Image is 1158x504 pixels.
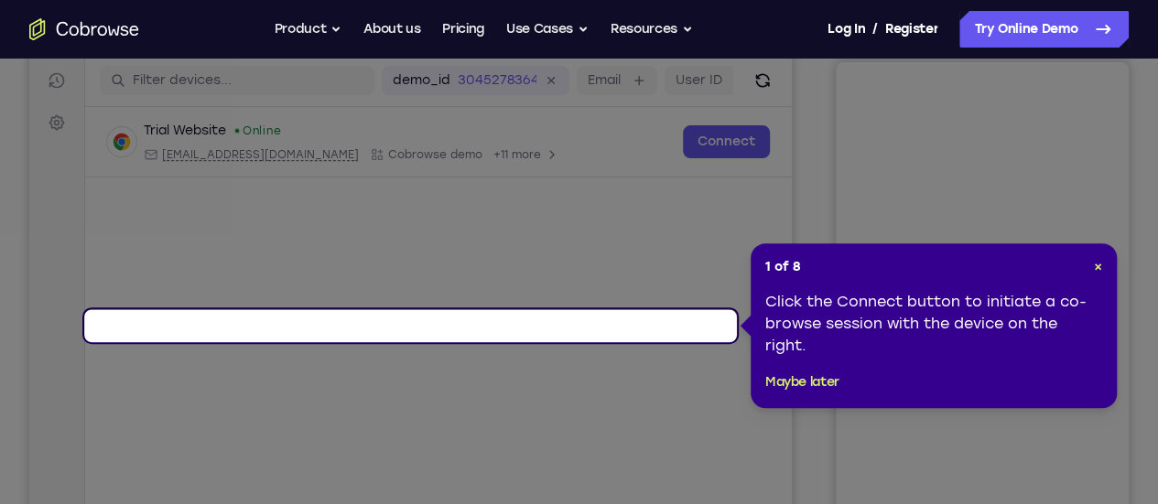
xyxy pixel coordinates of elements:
[114,111,197,129] div: Trial Website
[103,60,334,79] input: Filter devices...
[654,114,741,147] a: Connect
[56,96,763,166] div: Open device details
[206,118,210,122] div: New devices found.
[611,11,693,48] button: Resources
[1094,258,1102,276] button: Close Tour
[885,11,938,48] a: Register
[765,371,839,393] button: Maybe later
[29,18,139,40] a: Go to the home page
[275,11,342,48] button: Product
[359,136,453,151] span: Cobrowse demo
[363,11,420,48] a: About us
[1094,259,1102,274] span: ×
[341,136,453,151] div: App
[442,11,484,48] a: Pricing
[765,291,1102,357] div: Click the Connect button to initiate a co-browse session with the device on the right.
[765,258,801,276] span: 1 of 8
[558,60,591,79] label: Email
[363,60,421,79] label: demo_id
[872,18,878,40] span: /
[828,11,864,48] a: Log In
[464,136,512,151] span: +11 more
[719,55,748,84] button: Refresh
[204,113,252,127] div: Online
[646,60,693,79] label: User ID
[70,11,170,40] h1: Connect
[959,11,1129,48] a: Try Online Demo
[114,136,330,151] div: Email
[506,11,589,48] button: Use Cases
[133,136,330,151] span: web@example.com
